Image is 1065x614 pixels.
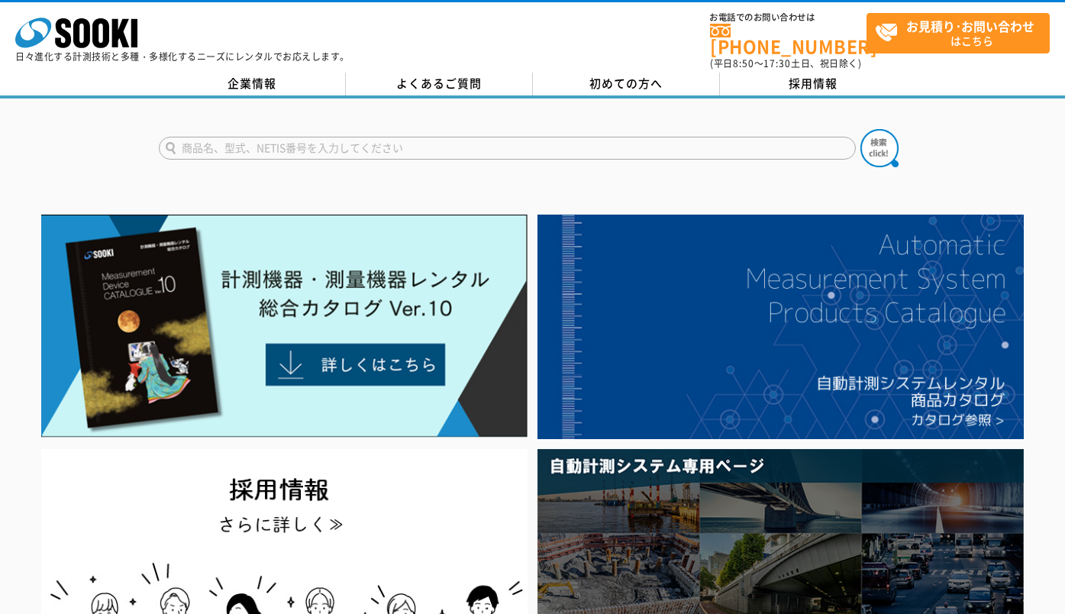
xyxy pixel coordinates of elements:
[763,57,791,70] span: 17:30
[41,215,528,438] img: Catalog Ver10
[867,13,1050,53] a: お見積り･お問い合わせはこちら
[589,75,663,92] span: 初めての方へ
[906,17,1034,35] strong: お見積り･お問い合わせ
[710,13,867,22] span: お電話でのお問い合わせは
[159,137,856,160] input: 商品名、型式、NETIS番号を入力してください
[710,24,867,55] a: [PHONE_NUMBER]
[710,57,861,70] span: (平日 ～ 土日、祝日除く)
[346,73,533,95] a: よくあるご質問
[860,129,899,167] img: btn_search.png
[537,215,1024,439] img: 自動計測システムカタログ
[720,73,907,95] a: 採用情報
[733,57,754,70] span: 8:50
[159,73,346,95] a: 企業情報
[875,14,1049,52] span: はこちら
[533,73,720,95] a: 初めての方へ
[15,52,350,61] p: 日々進化する計測技術と多種・多様化するニーズにレンタルでお応えします。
